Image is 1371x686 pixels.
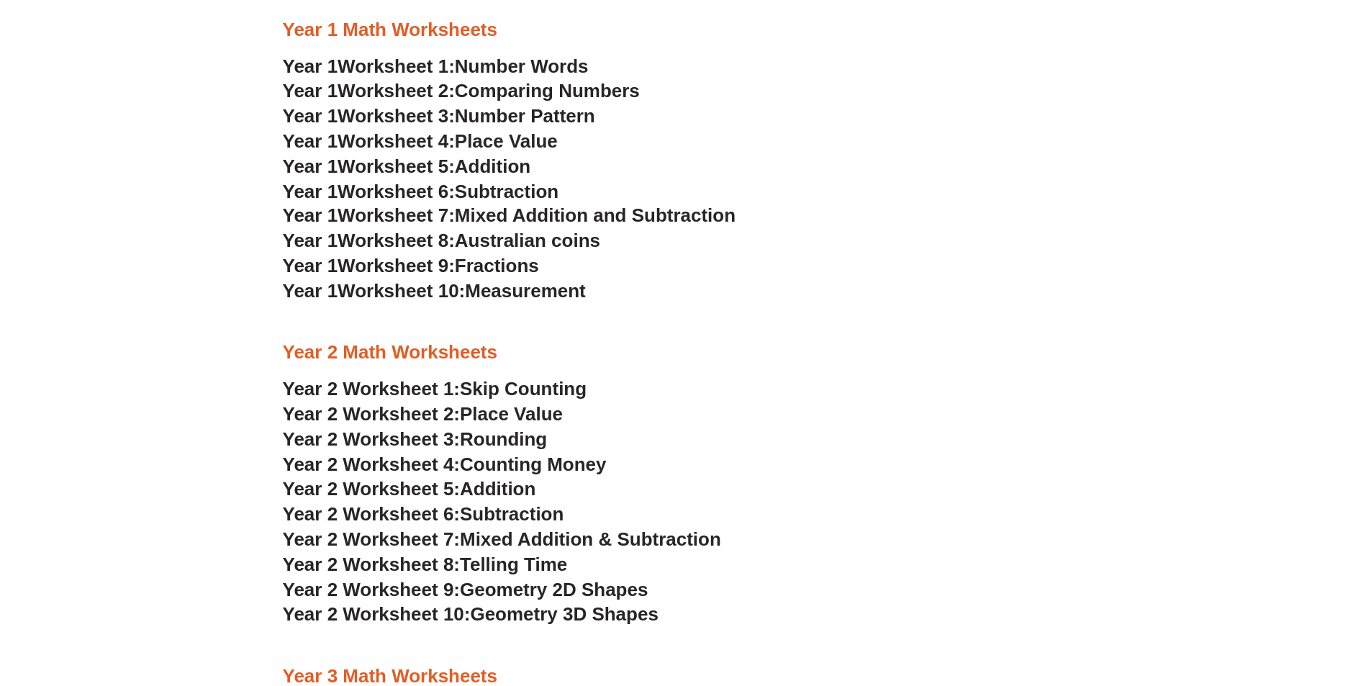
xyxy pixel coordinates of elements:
[455,181,558,202] span: Subtraction
[455,55,589,77] span: Number Words
[283,603,659,625] a: Year 2 Worksheet 10:Geometry 3D Shapes
[283,554,461,575] span: Year 2 Worksheet 8:
[455,80,640,101] span: Comparing Numbers
[283,340,1089,365] h3: Year 2 Math Worksheets
[283,55,589,77] a: Year 1Worksheet 1:Number Words
[283,554,568,575] a: Year 2 Worksheet 8:Telling Time
[283,105,595,127] a: Year 1Worksheet 3:Number Pattern
[338,204,455,226] span: Worksheet 7:
[283,378,461,400] span: Year 2 Worksheet 1:
[455,230,600,251] span: Australian coins
[338,181,455,202] span: Worksheet 6:
[338,255,455,276] span: Worksheet 9:
[283,428,461,450] span: Year 2 Worksheet 3:
[283,579,648,600] a: Year 2 Worksheet 9:Geometry 2D Shapes
[283,478,461,500] span: Year 2 Worksheet 5:
[283,18,1089,42] h3: Year 1 Math Worksheets
[460,478,535,500] span: Addition
[460,403,563,425] span: Place Value
[283,528,461,550] span: Year 2 Worksheet 7:
[460,528,721,550] span: Mixed Addition & Subtraction
[283,403,564,425] a: Year 2 Worksheet 2:Place Value
[283,378,587,400] a: Year 2 Worksheet 1:Skip Counting
[283,181,559,202] a: Year 1Worksheet 6:Subtraction
[338,155,455,177] span: Worksheet 5:
[283,428,548,450] a: Year 2 Worksheet 3:Rounding
[338,280,465,302] span: Worksheet 10:
[470,603,658,625] span: Geometry 3D Shapes
[283,204,736,226] a: Year 1Worksheet 7:Mixed Addition and Subtraction
[283,403,461,425] span: Year 2 Worksheet 2:
[283,453,461,475] span: Year 2 Worksheet 4:
[455,255,539,276] span: Fractions
[455,155,530,177] span: Addition
[460,378,587,400] span: Skip Counting
[283,453,607,475] a: Year 2 Worksheet 4:Counting Money
[283,230,600,251] a: Year 1Worksheet 8:Australian coins
[283,130,558,152] a: Year 1Worksheet 4:Place Value
[460,554,567,575] span: Telling Time
[283,80,640,101] a: Year 1Worksheet 2:Comparing Numbers
[455,105,595,127] span: Number Pattern
[338,130,455,152] span: Worksheet 4:
[283,528,721,550] a: Year 2 Worksheet 7:Mixed Addition & Subtraction
[283,503,564,525] a: Year 2 Worksheet 6:Subtraction
[283,255,539,276] a: Year 1Worksheet 9:Fractions
[338,80,455,101] span: Worksheet 2:
[338,105,455,127] span: Worksheet 3:
[460,579,648,600] span: Geometry 2D Shapes
[460,428,547,450] span: Rounding
[455,130,558,152] span: Place Value
[338,230,455,251] span: Worksheet 8:
[283,503,461,525] span: Year 2 Worksheet 6:
[465,280,586,302] span: Measurement
[283,155,531,177] a: Year 1Worksheet 5:Addition
[460,503,564,525] span: Subtraction
[338,55,455,77] span: Worksheet 1:
[283,280,586,302] a: Year 1Worksheet 10:Measurement
[283,478,536,500] a: Year 2 Worksheet 5:Addition
[455,204,736,226] span: Mixed Addition and Subtraction
[1131,523,1371,686] iframe: Chat Widget
[283,579,461,600] span: Year 2 Worksheet 9:
[460,453,607,475] span: Counting Money
[283,603,471,625] span: Year 2 Worksheet 10:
